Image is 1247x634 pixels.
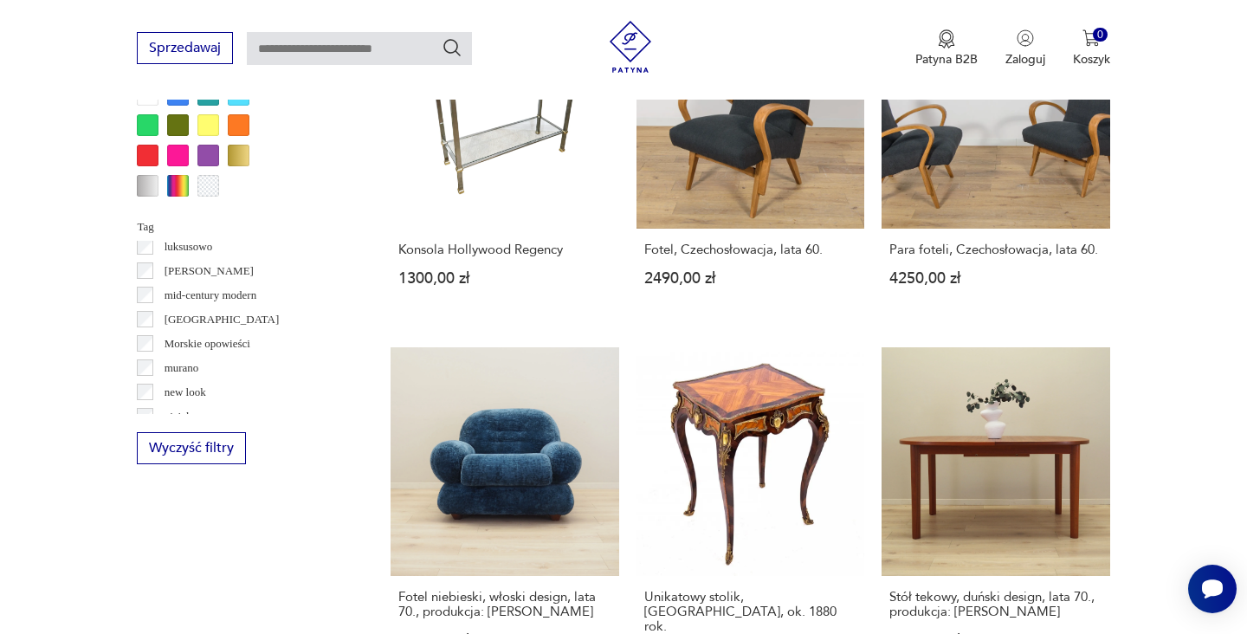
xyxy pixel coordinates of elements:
[137,217,349,236] p: Tag
[636,1,864,320] a: Fotel, Czechosłowacja, lata 60.Fotel, Czechosłowacja, lata 60.2490,00 zł
[915,29,978,68] a: Ikona medaluPatyna B2B
[165,286,257,305] p: mid-century modern
[1073,29,1110,68] button: 0Koszyk
[1017,29,1034,47] img: Ikonka użytkownika
[882,1,1109,320] a: Para foteli, Czechosłowacja, lata 60.Para foteli, Czechosłowacja, lata 60.4250,00 zł
[137,432,246,464] button: Wyczyść filtry
[137,32,233,64] button: Sprzedawaj
[915,29,978,68] button: Patyna B2B
[1082,29,1100,47] img: Ikona koszyka
[398,243,611,257] h3: Konsola Hollywood Regency
[165,334,250,353] p: Morskie opowieści
[938,29,955,49] img: Ikona medalu
[165,359,199,378] p: murano
[165,407,192,426] p: niciak
[1005,29,1045,68] button: Zaloguj
[889,590,1102,619] h3: Stół tekowy, duński design, lata 70., produkcja: [PERSON_NAME]
[165,262,254,281] p: [PERSON_NAME]
[165,383,206,402] p: new look
[137,43,233,55] a: Sprzedawaj
[442,37,462,58] button: Szukaj
[1005,51,1045,68] p: Zaloguj
[644,590,856,634] h3: Unikatowy stolik, [GEOGRAPHIC_DATA], ok. 1880 rok.
[1188,565,1237,613] iframe: Smartsupp widget button
[644,271,856,286] p: 2490,00 zł
[165,310,280,329] p: [GEOGRAPHIC_DATA]
[165,237,213,256] p: luksusowo
[889,243,1102,257] h3: Para foteli, Czechosłowacja, lata 60.
[398,590,611,619] h3: Fotel niebieski, włoski design, lata 70., produkcja: [PERSON_NAME]
[915,51,978,68] p: Patyna B2B
[644,243,856,257] h3: Fotel, Czechosłowacja, lata 60.
[604,21,656,73] img: Patyna - sklep z meblami i dekoracjami vintage
[1093,28,1108,42] div: 0
[398,271,611,286] p: 1300,00 zł
[1073,51,1110,68] p: Koszyk
[391,1,618,320] a: Konsola Hollywood RegencyKonsola Hollywood Regency1300,00 zł
[889,271,1102,286] p: 4250,00 zł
